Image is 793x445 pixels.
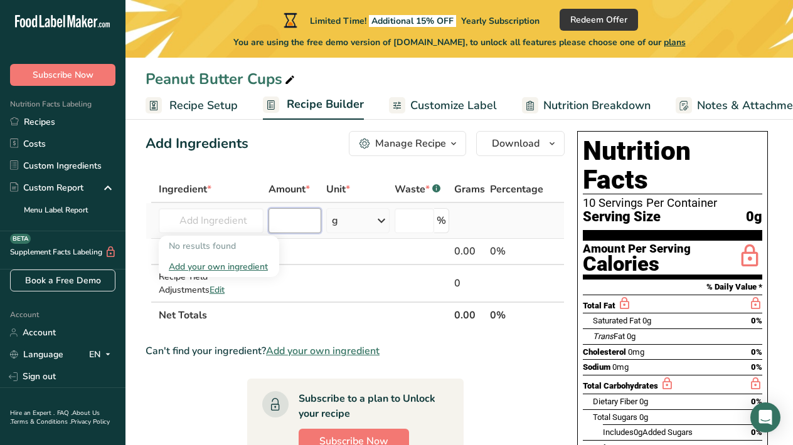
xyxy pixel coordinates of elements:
span: Customize Label [410,97,497,114]
div: Peanut Butter Cups [146,68,297,90]
span: Total Sugars [593,412,637,422]
span: Sodium [583,362,610,372]
a: Nutrition Breakdown [522,92,651,120]
span: Redeem Offer [570,13,627,26]
a: About Us . [10,409,100,426]
a: Book a Free Demo [10,270,115,291]
div: Limited Time! [281,13,540,28]
span: 0mg [612,362,629,372]
div: EN [89,347,115,362]
a: Hire an Expert . [10,409,55,417]
span: 0% [751,362,762,372]
span: Amount [269,182,310,197]
section: % Daily Value * [583,280,762,295]
h1: Nutrition Facts [583,137,762,194]
a: Language [10,343,63,365]
th: 0.00 [452,301,487,328]
span: Grams [454,182,485,197]
span: Nutrition Breakdown [543,97,651,114]
span: 0% [751,397,762,406]
div: 0.00 [454,244,485,259]
span: Total Carbohydrates [583,381,658,390]
div: Recipe Yield Adjustments [159,270,263,296]
div: Add your own ingredient [169,260,269,273]
input: Add Ingredient [159,208,263,233]
a: FAQ . [57,409,72,417]
button: Download [476,131,565,156]
span: Subscribe Now [33,68,93,81]
span: Dietary Fiber [593,397,637,406]
span: 0g [639,397,648,406]
div: No results found [159,236,279,256]
i: Trans [593,332,614,341]
span: 0% [751,316,762,325]
th: 0% [487,301,546,328]
a: Recipe Setup [146,92,238,120]
span: 0g [746,209,762,225]
div: g [332,213,338,228]
span: Add your own ingredient [266,343,380,359]
button: Manage Recipe [349,131,466,156]
a: Customize Label [389,92,497,120]
span: 0g [642,316,651,325]
span: Yearly Subscription [461,15,540,27]
a: Recipe Builder [263,90,364,120]
span: Download [492,136,540,151]
div: Open Intercom Messenger [750,402,780,432]
span: Fat [593,332,625,341]
div: Waste [395,182,440,197]
span: Edit [210,284,225,296]
span: 0g [627,332,636,341]
span: Additional 15% OFF [369,15,456,27]
div: Amount Per Serving [583,243,691,255]
div: Custom Report [10,181,83,194]
div: 10 Servings Per Container [583,197,762,209]
span: Serving Size [583,209,661,225]
div: 0% [490,244,543,259]
a: Terms & Conditions . [11,417,71,426]
span: Total Fat [583,301,615,310]
div: Can't find your ingredient? [146,343,565,359]
span: 0g [639,412,648,422]
div: Subscribe to a plan to Unlock your recipe [299,391,439,421]
div: Add your own ingredient [159,256,279,277]
span: Cholesterol [583,347,626,357]
div: Manage Recipe [375,136,446,151]
div: BETA [10,234,31,244]
th: Net Totals [156,301,452,328]
span: plans [664,36,686,48]
span: Unit [326,182,350,197]
button: Subscribe Now [10,64,115,86]
div: Add Ingredients [146,133,248,154]
span: 0% [751,347,762,357]
div: Calories [583,255,691,273]
span: Recipe Builder [287,96,364,113]
div: 0 [454,276,485,291]
span: Percentage [490,182,543,197]
span: You are using the free demo version of [DOMAIN_NAME], to unlock all features please choose one of... [233,36,686,49]
span: Saturated Fat [593,316,641,325]
span: Includes Added Sugars [603,427,693,437]
span: Ingredient [159,182,211,197]
a: Privacy Policy [71,417,110,426]
span: Recipe Setup [169,97,238,114]
span: 0mg [628,347,644,357]
button: Redeem Offer [560,9,638,31]
span: 0g [634,427,642,437]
